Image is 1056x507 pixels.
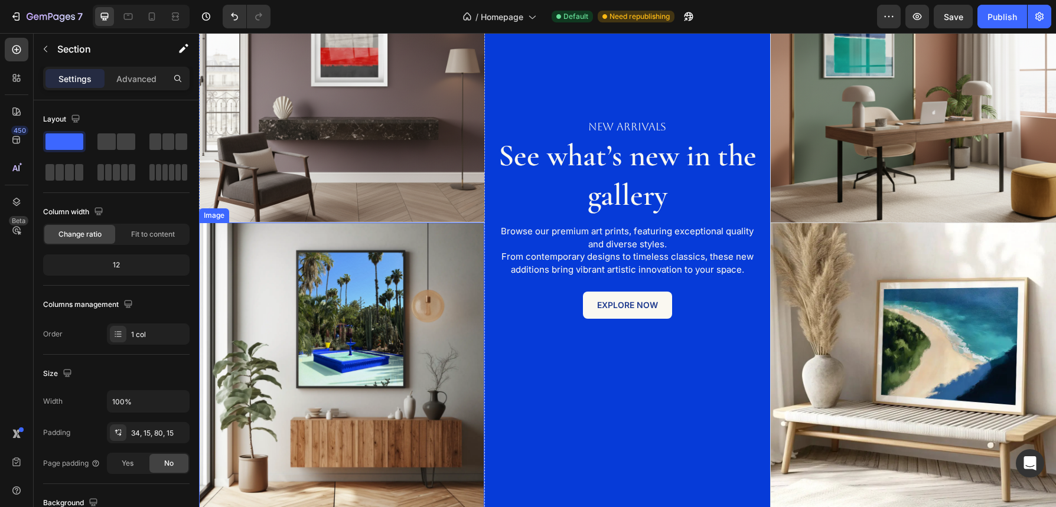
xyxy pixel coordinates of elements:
[43,329,63,339] div: Order
[302,192,555,217] span: Browse our premium art prints, featuring exceptional quality and diverse styles.
[398,267,459,277] span: EXPLORE NOW
[43,458,100,469] div: Page padding
[122,458,133,469] span: Yes
[934,5,973,28] button: Save
[389,87,467,100] span: NEW ARRIVALS
[164,458,174,469] span: No
[11,126,28,135] div: 450
[384,259,473,286] a: EXPLORE NOW
[9,216,28,225] div: Beta
[45,257,187,273] div: 12
[58,229,102,240] span: Change ratio
[302,218,555,242] span: From contemporary designs to timeless classics, these new additions bring vibrant artistic innova...
[107,391,189,412] input: Auto
[199,33,1056,507] iframe: Design area
[43,427,70,438] div: Padding
[299,104,558,181] span: See what’s new in the gallery
[1016,449,1044,477] div: Open Intercom Messenger
[57,42,154,56] p: Section
[43,112,83,127] div: Layout
[944,12,963,22] span: Save
[77,9,83,24] p: 7
[131,229,175,240] span: Fit to content
[131,329,187,340] div: 1 col
[43,396,63,407] div: Width
[43,366,74,382] div: Size
[481,11,523,23] span: Homepage
[116,73,157,85] p: Advanced
[475,11,478,23] span: /
[131,428,187,439] div: 34, 15, 80, 15
[5,5,88,28] button: 7
[572,190,857,475] img: 61.png
[563,11,588,22] span: Default
[43,297,135,313] div: Columns management
[58,73,92,85] p: Settings
[610,11,670,22] span: Need republishing
[977,5,1027,28] button: Publish
[43,204,106,220] div: Column width
[223,5,270,28] div: Undo/Redo
[987,11,1017,23] div: Publish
